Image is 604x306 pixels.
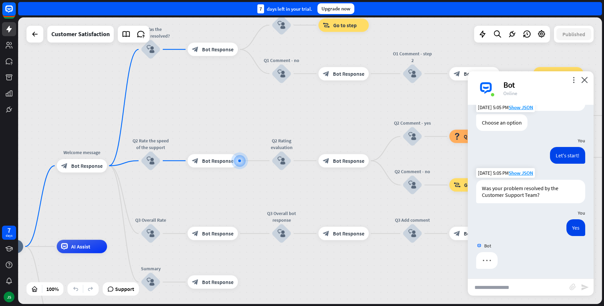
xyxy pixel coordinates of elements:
span: Go to step [333,22,357,28]
span: AI Assist [71,243,90,250]
i: block_goto [538,70,545,77]
i: block_question [454,133,460,140]
div: Q2 Comment - yes [392,120,433,127]
div: [DATE] 5:05 PM [476,168,535,178]
i: block_user_input [147,46,155,54]
a: 7 days [2,226,16,240]
div: Choose an option [476,114,527,131]
div: Was your problem resolved by the Customer Support Team? [476,180,585,203]
span: Go to step [464,182,488,188]
i: block_bot_response [192,230,199,237]
i: block_user_input [147,230,155,238]
i: block_user_input [408,181,416,189]
i: block_user_input [278,230,286,238]
i: close [581,77,588,83]
i: block_bot_response [323,70,330,77]
span: Bot Response [464,230,495,237]
i: block_user_input [147,278,155,286]
span: You [578,138,585,144]
span: Bot Response [71,162,103,169]
span: Support [115,284,134,294]
i: block_user_input [278,21,286,29]
div: Welcome message [52,149,112,156]
i: block_bot_response [192,46,199,53]
span: Show JSON [509,104,533,110]
div: Let's start! [550,147,585,164]
i: block_bot_response [323,157,330,164]
i: block_user_input [147,157,155,165]
span: Go to step [548,70,571,77]
i: send [581,283,589,291]
div: Yes [566,219,585,236]
div: [DATE] 5:05 PM [476,102,535,112]
i: block_goto [323,22,330,28]
i: block_bot_response [192,279,199,286]
div: days left in your trial. [257,4,312,13]
span: Bot Response [464,70,495,77]
div: Q3 Overall bot response [261,210,302,224]
span: Bot Response [333,230,364,237]
span: Bot Response [202,46,234,53]
span: Bot Response [333,157,364,164]
div: Q1 Comment - no [261,57,302,64]
span: Bot Response [202,157,234,164]
span: You [578,210,585,216]
div: Q2 Comment - no [392,168,433,175]
i: block_user_input [408,230,416,238]
div: 7 [7,227,11,233]
i: block_user_input [278,70,286,78]
div: days [6,233,12,238]
i: block_bot_response [454,230,460,237]
div: Q2 Rate the speed of the support [131,137,171,151]
div: Q2 Rating evaluation [261,137,302,151]
i: block_bot_response [192,157,199,164]
span: Question [464,133,485,140]
i: block_bot_response [323,230,330,237]
div: Customer Satisfaction [51,26,110,43]
i: block_user_input [408,70,416,78]
div: Summary [131,265,171,272]
span: Bot [484,243,491,249]
button: Published [556,28,591,40]
i: block_user_input [278,157,286,165]
i: block_bot_response [454,70,460,77]
div: 7 [257,4,264,13]
i: block_attachment [569,284,576,290]
div: O1 Comment - step 2 [392,50,433,64]
div: 100% [44,284,61,294]
button: Open LiveChat chat widget [5,3,26,23]
i: block_bot_response [61,162,68,169]
span: Bot Response [202,230,234,237]
div: Online [503,90,586,96]
i: block_goto [454,182,461,188]
i: more_vert [570,77,577,83]
div: Q3 Add comment [392,217,433,224]
div: Upgrade now [317,3,354,14]
i: block_user_input [408,133,416,141]
div: Q1 Was the problem resolved? [131,26,171,40]
span: Bot Response [333,70,364,77]
span: Show JSON [509,170,533,176]
div: JS [4,292,14,302]
div: Q3 Overall Rate [131,217,171,224]
span: Bot Response [202,279,234,286]
div: Bot [503,80,586,90]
